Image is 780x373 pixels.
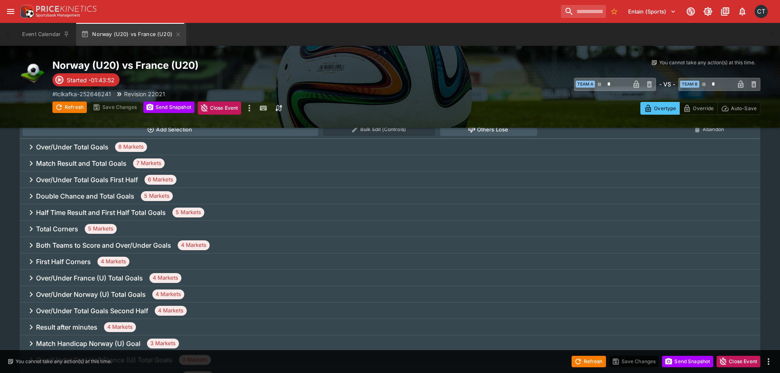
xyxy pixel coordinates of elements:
[18,3,34,20] img: PriceKinetics Logo
[124,90,165,98] p: Revision 22021
[115,143,147,151] span: 8 Markets
[16,358,112,365] p: You cannot take any action(s) at this time.
[701,4,715,19] button: Toggle light/dark mode
[198,102,242,115] button: Close Event
[755,5,768,18] div: Cameron Tarver
[764,357,773,366] button: more
[576,81,595,88] span: Team A
[36,258,91,266] h6: First Half Corners
[561,5,606,18] input: search
[440,123,537,136] button: Others Lose
[688,123,731,136] button: Abandon
[36,192,134,201] h6: Double Chance and Total Goals
[572,356,606,367] button: Refresh
[145,176,176,184] span: 6 Markets
[683,4,698,19] button: Connected to PK
[3,4,18,19] button: open drawer
[654,104,676,113] p: Overtype
[640,102,760,115] div: Start From
[149,274,181,282] span: 4 Markets
[20,59,46,85] img: soccer.png
[36,339,140,348] h6: Match Handicap Norway (U) Goal
[680,81,699,88] span: Team B
[67,76,115,84] p: Started -01:43:52
[36,323,97,332] h6: Result after minutes
[178,241,210,249] span: 4 Markets
[104,323,136,331] span: 4 Markets
[36,290,146,299] h6: Over/Under Norway (U) Total Goals
[659,59,755,66] p: You cannot take any action(s) at this time.
[662,356,713,367] button: Send Snapshot
[693,104,714,113] p: Override
[133,159,165,167] span: 7 Markets
[679,102,717,115] button: Override
[735,4,750,19] button: Notifications
[52,90,111,98] p: Copy To Clipboard
[143,102,194,113] button: Send Snapshot
[52,59,407,72] h2: Copy To Clipboard
[718,4,733,19] button: Documentation
[36,241,171,250] h6: Both Teams to Score and Over/Under Goals
[608,5,621,18] button: No Bookmarks
[36,176,138,184] h6: Over/Under Total Goals First Half
[76,23,186,46] button: Norway (U20) vs France (U20)
[623,5,681,18] button: Select Tenant
[85,225,117,233] span: 5 Markets
[244,102,254,115] button: more
[36,14,80,17] img: Sportsbook Management
[717,356,760,367] button: Close Event
[752,2,770,20] button: Cameron Tarver
[36,208,166,217] h6: Half Time Result and First Half Total Goals
[36,225,78,233] h6: Total Corners
[659,80,675,88] h6: - VS -
[152,290,184,298] span: 4 Markets
[36,143,109,151] h6: Over/Under Total Goals
[36,307,148,315] h6: Over/Under Total Goals Second Half
[23,123,318,136] button: Add Selection
[640,102,680,115] button: Overtype
[52,102,87,113] button: Refresh
[155,307,187,315] span: 4 Markets
[731,104,757,113] p: Auto-Save
[172,208,204,217] span: 5 Markets
[141,192,173,200] span: 5 Markets
[36,159,127,168] h6: Match Result and Total Goals
[323,123,435,136] button: Bulk Edit (Controls)
[36,274,143,283] h6: Over/Under France (U) Total Goals
[717,102,760,115] button: Auto-Save
[36,6,97,12] img: PriceKinetics
[147,339,179,348] span: 3 Markets
[97,258,129,266] span: 4 Markets
[17,23,75,46] button: Event Calendar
